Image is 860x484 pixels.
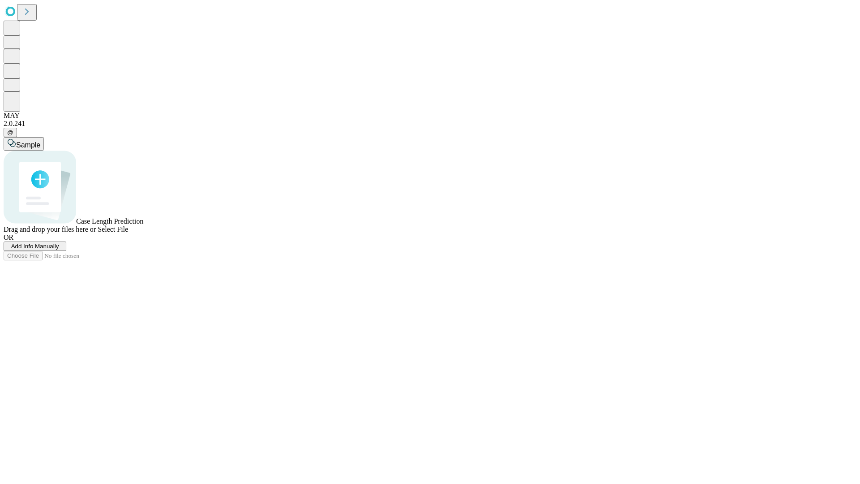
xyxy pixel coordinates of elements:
span: Drag and drop your files here or [4,225,96,233]
button: @ [4,128,17,137]
button: Add Info Manually [4,242,66,251]
span: Case Length Prediction [76,217,143,225]
div: 2.0.241 [4,120,856,128]
span: OR [4,233,13,241]
div: MAY [4,112,856,120]
span: @ [7,129,13,136]
span: Select File [98,225,128,233]
span: Add Info Manually [11,243,59,250]
span: Sample [16,141,40,149]
button: Sample [4,137,44,151]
